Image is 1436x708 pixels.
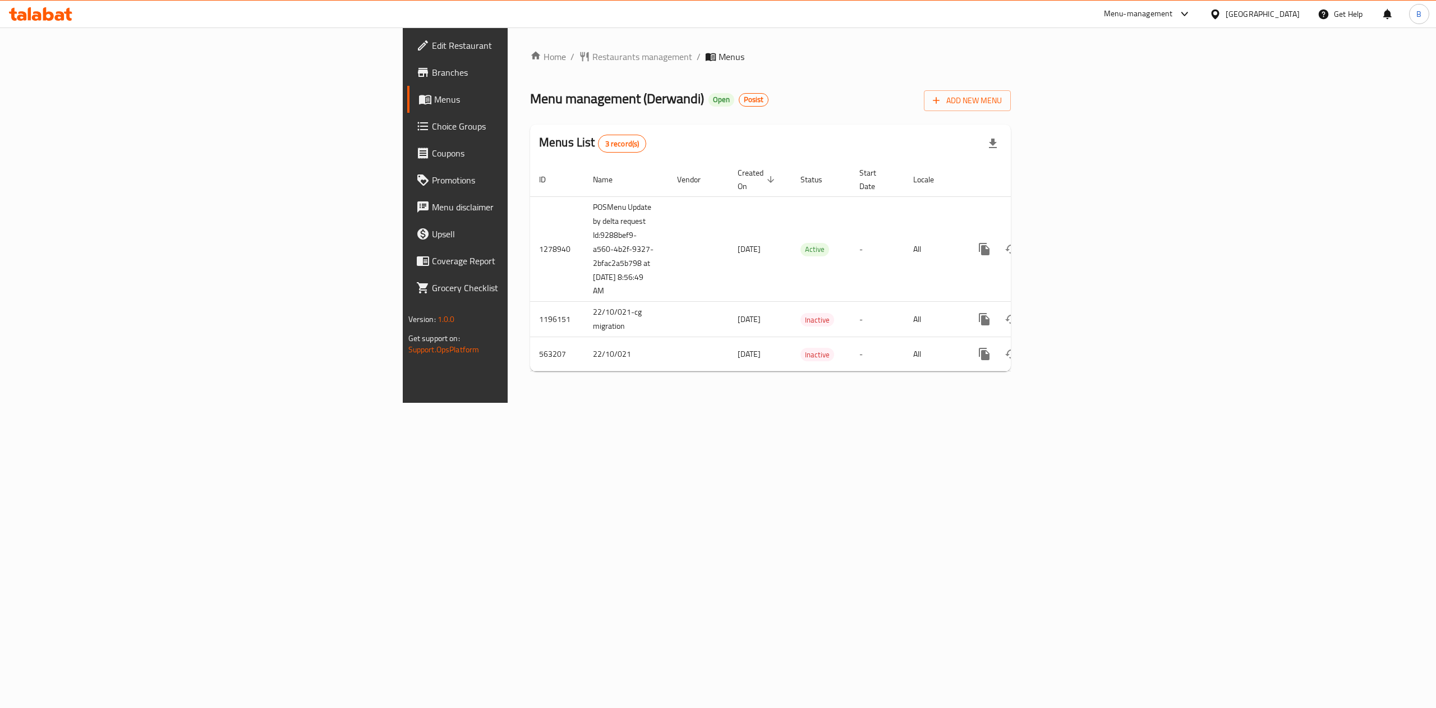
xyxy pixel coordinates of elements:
[407,32,643,59] a: Edit Restaurant
[998,236,1025,263] button: Change Status
[438,312,455,327] span: 1.0.0
[1226,8,1300,20] div: [GEOGRAPHIC_DATA]
[738,242,761,256] span: [DATE]
[593,173,627,186] span: Name
[432,281,634,295] span: Grocery Checklist
[407,86,643,113] a: Menus
[998,341,1025,367] button: Change Status
[904,337,962,371] td: All
[1104,7,1173,21] div: Menu-management
[850,196,904,302] td: -
[432,254,634,268] span: Coverage Report
[998,306,1025,333] button: Change Status
[859,166,891,193] span: Start Date
[708,95,734,104] span: Open
[1416,8,1421,20] span: B
[904,302,962,337] td: All
[677,173,715,186] span: Vendor
[971,236,998,263] button: more
[850,302,904,337] td: -
[432,146,634,160] span: Coupons
[924,90,1011,111] button: Add New Menu
[739,95,768,104] span: Posist
[979,130,1006,157] div: Export file
[971,306,998,333] button: more
[407,140,643,167] a: Coupons
[407,220,643,247] a: Upsell
[408,342,480,357] a: Support.OpsPlatform
[913,173,949,186] span: Locale
[738,312,761,327] span: [DATE]
[539,134,646,153] h2: Menus List
[598,135,647,153] div: Total records count
[432,66,634,79] span: Branches
[432,39,634,52] span: Edit Restaurant
[530,50,1011,63] nav: breadcrumb
[719,50,744,63] span: Menus
[599,139,646,149] span: 3 record(s)
[408,331,460,346] span: Get support on:
[530,163,1088,372] table: enhanced table
[432,200,634,214] span: Menu disclaimer
[971,341,998,367] button: more
[407,59,643,86] a: Branches
[800,314,834,327] span: Inactive
[800,173,837,186] span: Status
[697,50,701,63] li: /
[432,173,634,187] span: Promotions
[432,119,634,133] span: Choice Groups
[407,113,643,140] a: Choice Groups
[407,274,643,301] a: Grocery Checklist
[407,194,643,220] a: Menu disclaimer
[432,227,634,241] span: Upsell
[408,312,436,327] span: Version:
[738,166,778,193] span: Created On
[850,337,904,371] td: -
[407,247,643,274] a: Coverage Report
[962,163,1088,197] th: Actions
[708,93,734,107] div: Open
[933,94,1002,108] span: Add New Menu
[407,167,643,194] a: Promotions
[539,173,560,186] span: ID
[800,348,834,361] span: Inactive
[904,196,962,302] td: All
[434,93,634,106] span: Menus
[738,347,761,361] span: [DATE]
[800,243,829,256] span: Active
